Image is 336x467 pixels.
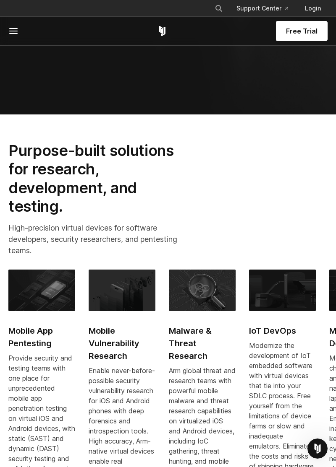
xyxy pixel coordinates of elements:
img: Malware & Threat Research [169,270,236,311]
a: Support Center [230,1,295,16]
a: Login [298,1,328,16]
h2: IoT DevOps [249,324,316,337]
h2: Mobile App Pentesting [8,324,75,350]
iframe: Intercom live chat [307,438,328,459]
button: Search [211,1,226,16]
img: Mobile Vulnerability Research [89,270,155,311]
h2: Mobile Vulnerability Research [89,324,155,362]
h2: Malware & Threat Research [169,324,236,362]
img: Mobile App Pentesting [8,270,75,311]
span: Free Trial [286,26,318,36]
div: Navigation Menu [208,1,328,16]
img: IoT DevOps [249,270,316,311]
h2: Purpose-built solutions for research, development, and testing. [8,141,188,215]
a: Free Trial [276,21,328,41]
a: Corellium Home [157,26,168,36]
p: High-precision virtual devices for software developers, security researchers, and pentesting teams. [8,222,188,256]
